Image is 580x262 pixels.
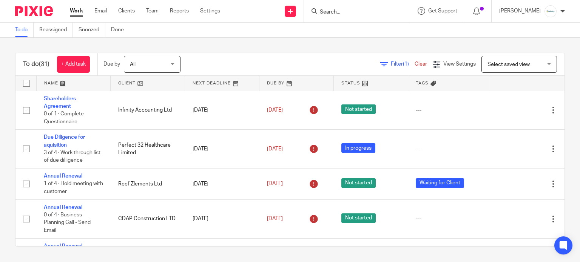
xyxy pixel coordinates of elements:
div: --- [416,145,483,153]
a: + Add task [57,56,90,73]
td: Infinity Accounting Ltd [111,91,185,130]
span: 3 of 4 · Work through list of due dilligence [44,150,100,163]
div: --- [416,215,483,222]
span: Select saved view [487,62,530,67]
td: [DATE] [185,169,259,199]
a: Annual Renewal [44,244,82,249]
td: [DATE] [185,199,259,238]
span: All [130,62,136,67]
a: Snoozed [79,23,105,37]
a: Clear [415,61,427,67]
span: 0 of 1 · Complete Questionnaire [44,111,84,124]
span: Filter [391,61,415,67]
h1: To do [23,60,49,68]
span: Not started [341,213,376,223]
span: [DATE] [267,216,283,221]
div: --- [416,106,483,114]
td: [DATE] [185,91,259,130]
a: Team [146,7,159,15]
span: (1) [403,61,409,67]
a: Reports [170,7,189,15]
a: Work [70,7,83,15]
a: Reassigned [39,23,73,37]
a: Annual Renewal [44,173,82,179]
a: Done [111,23,130,37]
span: Not started [341,104,376,114]
span: Waiting for Client [416,178,464,188]
a: Due Diligence for aquisition [44,135,85,147]
a: Clients [118,7,135,15]
span: (31) [39,61,49,67]
span: 0 of 4 · Business Planning Call - Send Email [44,212,91,233]
a: Settings [200,7,220,15]
span: Tags [416,81,429,85]
span: In progress [341,143,375,153]
img: Infinity%20Logo%20with%20Whitespace%20.png [545,5,557,17]
p: Due by [103,60,120,68]
span: View Settings [443,61,476,67]
input: Search [319,9,387,16]
td: [DATE] [185,130,259,169]
span: [DATE] [267,107,283,113]
span: 1 of 4 · Hold meeting with customer [44,181,103,195]
td: Perfect 32 Healthcare Limited [111,130,185,169]
a: Annual Renewal [44,205,82,210]
span: [DATE] [267,181,283,187]
p: [PERSON_NAME] [499,7,541,15]
span: Not started [341,178,376,188]
span: Get Support [428,8,457,14]
td: CDAP Construction LTD [111,199,185,238]
td: Reef Zlements Ltd [111,169,185,199]
span: [DATE] [267,146,283,152]
a: Email [94,7,107,15]
a: Shareholders Agreement [44,96,76,109]
img: Pixie [15,6,53,16]
a: To do [15,23,34,37]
